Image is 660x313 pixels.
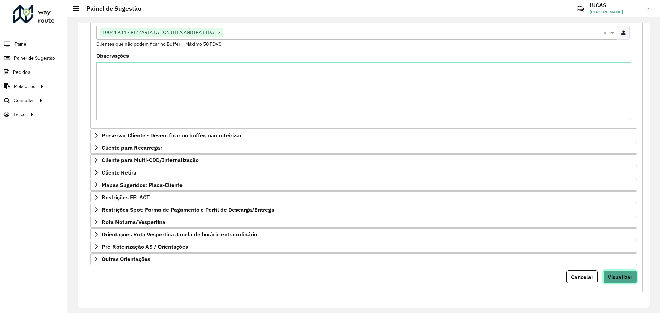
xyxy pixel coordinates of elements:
[102,219,165,225] font: Rota Noturna/Vespertina
[571,273,593,280] font: Cancelar
[96,16,117,23] font: Clientes
[90,253,637,265] a: Outras Orientações
[90,179,637,191] a: Mapas Sugeridos: Placa-Cliente
[102,256,150,262] font: Outras Orientações
[590,9,623,14] font: [PERSON_NAME]
[102,181,183,188] font: Mapas Sugeridos: Placa-Cliente
[102,132,242,139] font: Preservar Cliente - Devem ficar no buffer, não roteirizar
[102,144,162,151] font: Cliente para Recarregar
[603,29,609,37] span: Clear all
[102,231,257,238] font: Orientações Rota Vespertina Janela de horário extraordinário
[90,216,637,228] a: Rota Noturna/Vespertina
[608,273,632,280] font: Visualizar
[102,206,274,213] font: Restrições Spot: Forma de Pagamento e Perfil de Descarga/Entrega
[90,167,637,178] a: Cliente Retira
[100,28,216,36] span: 10041934 - PIZZARIA LA FONTILLA ANDIRA LTDA
[90,154,637,166] a: Cliente para Multi-CDD/Internalização
[102,243,188,250] font: Pré-Roteirização AS / Orientações
[13,70,30,75] font: Pedidos
[573,1,588,16] a: Contato Rápido
[86,4,141,12] font: Painel de Sugestão
[90,228,637,240] a: Orientações Rota Vespertina Janela de horário extraordinário
[102,194,150,201] font: Restrições FF: ACT
[14,56,55,61] font: Painel de Sugestão
[90,241,637,253] a: Pré-Roteirização AS / Orientações
[102,169,136,176] font: Cliente Retira
[90,191,637,203] a: Restrições FF: ACT
[96,41,221,47] font: Clientes que não podem ficar no Buffer – Máximo 50 PDVS
[603,270,637,283] button: Visualizar
[90,14,637,129] div: Priorizar Cliente - Não pode ficar no buffer
[216,29,223,37] span: ×
[15,42,27,47] font: Painel
[14,98,35,103] font: Consultas
[96,52,129,59] font: Observações
[14,84,35,89] font: Relatórios
[90,204,637,215] a: Restrições Spot: Forma de Pagamento e Perfil de Descarga/Entrega
[566,270,598,283] button: Cancelar
[90,130,637,141] a: Preservar Cliente - Devem ficar no buffer, não roteirizar
[590,2,606,9] font: LUCAS
[90,142,637,154] a: Cliente para Recarregar
[102,157,199,164] font: Cliente para Multi-CDD/Internalização
[13,112,26,117] font: Tático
